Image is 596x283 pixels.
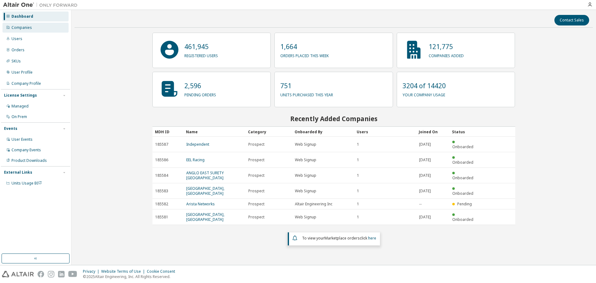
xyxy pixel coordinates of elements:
span: [DATE] [419,215,431,220]
button: Contact Sales [554,15,589,25]
img: linkedin.svg [58,271,65,277]
span: Prospect [248,157,264,162]
span: 1 [357,157,359,162]
span: Web Signup [295,157,316,162]
div: Product Downloads [11,158,47,163]
div: External Links [4,170,32,175]
div: Dashboard [11,14,33,19]
div: User Profile [11,70,33,75]
a: [GEOGRAPHIC_DATA], [GEOGRAPHIC_DATA] [186,212,224,222]
p: 3204 of 14420 [403,81,446,90]
p: © 2025 Altair Engineering, Inc. All Rights Reserved. [83,274,179,279]
p: 2,596 [184,81,216,90]
div: Joined On [419,127,447,137]
span: Onboarded [452,217,473,222]
a: [GEOGRAPHIC_DATA], [GEOGRAPHIC_DATA] [186,186,224,196]
span: [DATE] [419,157,431,162]
div: Onboarded By [295,127,352,137]
div: On Prem [11,114,27,119]
span: Web Signup [295,215,316,220]
span: Pending [457,201,472,207]
span: 185581 [155,215,168,220]
span: Onboarded [452,175,473,180]
div: MDH ID [155,127,181,137]
p: 121,775 [429,42,464,51]
span: Prospect [248,202,264,207]
span: 1 [357,202,359,207]
a: EEL Racing [186,157,205,162]
span: 1 [357,173,359,178]
p: pending orders [184,90,216,98]
span: Altair Engineering Inc [295,202,332,207]
span: Prospect [248,173,264,178]
span: Prospect [248,215,264,220]
p: 751 [280,81,333,90]
p: 1,664 [280,42,329,51]
a: here [368,235,376,241]
div: Name [186,127,243,137]
span: 185586 [155,157,168,162]
div: Events [4,126,17,131]
span: -- [419,202,422,207]
div: Users [357,127,414,137]
div: Website Terms of Use [101,269,147,274]
h2: Recently Added Companies [152,115,515,123]
span: Web Signup [295,173,316,178]
p: orders placed this week [280,51,329,58]
span: [DATE] [419,173,431,178]
div: Companies [11,25,32,30]
img: instagram.svg [48,271,54,277]
div: License Settings [4,93,37,98]
div: Cookie Consent [147,269,179,274]
a: Arista Networks [186,201,215,207]
span: Onboarded [452,144,473,149]
span: Onboarded [452,160,473,165]
span: [DATE] [419,142,431,147]
p: units purchased this year [280,90,333,98]
span: 1 [357,142,359,147]
div: Orders [11,48,25,52]
img: altair_logo.svg [2,271,34,277]
span: 185587 [155,142,168,147]
span: 185583 [155,189,168,194]
em: Marketplace orders [324,235,360,241]
a: Independent [186,142,209,147]
span: To view your click [302,235,376,241]
div: SKUs [11,59,21,64]
span: Web Signup [295,189,316,194]
div: Company Profile [11,81,41,86]
div: Users [11,36,22,41]
span: 1 [357,215,359,220]
p: your company usage [403,90,446,98]
span: [DATE] [419,189,431,194]
div: Company Events [11,148,41,153]
div: Managed [11,104,29,109]
img: facebook.svg [38,271,44,277]
span: 185584 [155,173,168,178]
p: companies added [429,51,464,58]
span: Web Signup [295,142,316,147]
span: 1 [357,189,359,194]
div: Status [452,127,478,137]
div: Privacy [83,269,101,274]
div: User Events [11,137,33,142]
div: Category [248,127,290,137]
span: 185582 [155,202,168,207]
p: 461,945 [184,42,218,51]
img: Altair One [3,2,81,8]
span: Prospect [248,189,264,194]
a: ANGLO EAST SURETY [GEOGRAPHIC_DATA] [186,170,224,180]
img: youtube.svg [68,271,77,277]
p: registered users [184,51,218,58]
span: Units Usage BI [11,180,42,186]
span: Prospect [248,142,264,147]
span: Onboarded [452,191,473,196]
